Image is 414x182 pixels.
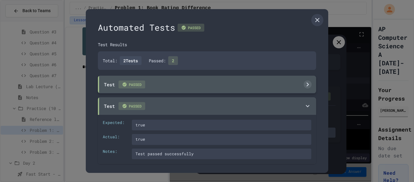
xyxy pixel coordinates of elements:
div: Test [104,102,145,110]
div: Total: [103,56,142,65]
div: Test [104,81,145,88]
div: Notes: [103,149,127,160]
div: Test passed successfully [132,149,311,160]
div: Actual: [103,134,127,145]
span: PASSED [119,102,145,110]
div: true [132,134,311,145]
span: PASSED [119,81,145,88]
div: Passed: [149,56,178,65]
span: 2 Tests [120,56,142,65]
div: Test Results [98,41,316,48]
div: Automated Tests [98,21,316,34]
div: Expected: [103,120,127,131]
span: 2 [168,56,178,65]
div: PASSED [178,24,204,32]
div: true [132,120,311,131]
